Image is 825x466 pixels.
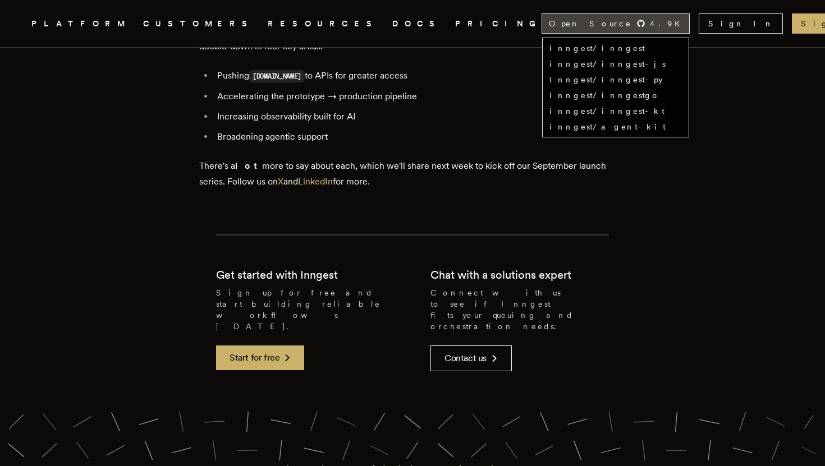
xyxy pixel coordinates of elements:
li: Increasing observability built for AI [214,109,626,124]
a: Start for free [216,345,304,370]
a: inngest/inngest [549,44,645,53]
a: Sign In [699,13,783,34]
a: inngest/inngest-py [549,75,663,84]
code: [DOMAIN_NAME] [249,70,305,82]
a: LinkedIn [298,176,333,187]
h2: Chat with a solutions expert [430,267,571,283]
strong: lot [235,160,262,171]
span: 4.9 K [650,18,687,29]
li: Pushing to APIs for greater access [214,68,626,84]
a: inngest/agent-kit [549,122,666,131]
a: inngest/inngestgo [549,91,660,100]
a: X [278,176,283,187]
button: RESOURCES [268,17,379,31]
li: Accelerating the prototype → production pipeline [214,89,626,104]
a: Contact us [430,345,512,371]
a: CUSTOMERS [143,17,254,31]
h2: Get started with Inngest [216,267,338,283]
p: Sign up for free and start building reliable workflows [DATE]. [216,287,395,332]
a: PRICING [455,17,542,31]
p: Connect with us to see if Inngest fits your queuing and orchestration needs. [430,287,609,332]
a: inngest/inngest-kt [549,107,664,116]
a: inngest/inngest-js [549,59,666,68]
li: Broadening agentic support [214,129,626,145]
a: DOCS [392,17,442,31]
button: PLATFORM [31,17,130,31]
p: There's a more to say about each, which we'll share next week to kick off our September launch se... [199,158,626,190]
span: Open Source [549,18,632,29]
